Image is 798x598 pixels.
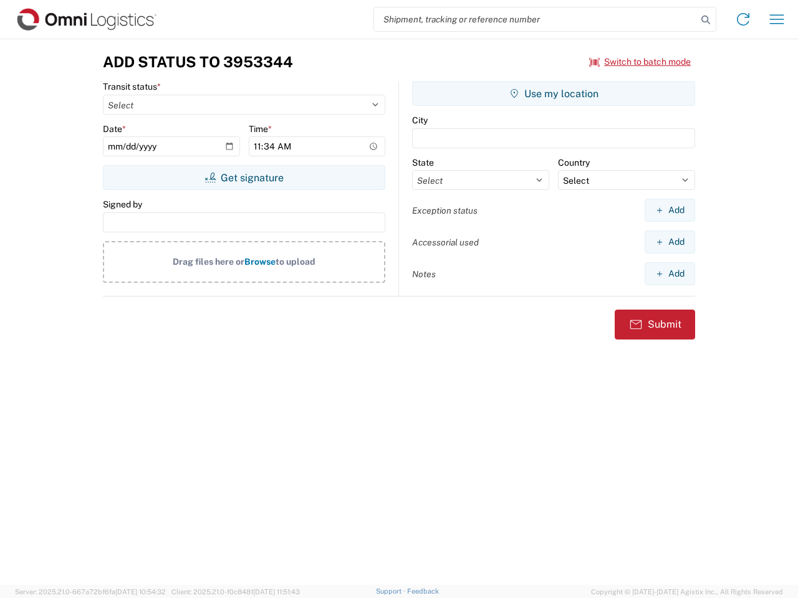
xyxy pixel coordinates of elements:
[407,587,439,595] a: Feedback
[412,237,479,248] label: Accessorial used
[412,81,695,106] button: Use my location
[115,588,166,596] span: [DATE] 10:54:32
[591,586,783,597] span: Copyright © [DATE]-[DATE] Agistix Inc., All Rights Reserved
[253,588,300,596] span: [DATE] 11:51:43
[276,257,315,267] span: to upload
[412,268,436,280] label: Notes
[412,157,434,168] label: State
[103,81,161,92] label: Transit status
[244,257,276,267] span: Browse
[374,7,697,31] input: Shipment, tracking or reference number
[103,165,385,190] button: Get signature
[645,262,695,285] button: Add
[15,588,166,596] span: Server: 2025.21.0-667a72bf6fa
[645,230,695,254] button: Add
[589,52,691,72] button: Switch to batch mode
[615,310,695,339] button: Submit
[376,587,407,595] a: Support
[103,123,126,135] label: Date
[171,588,300,596] span: Client: 2025.21.0-f0c8481
[412,115,428,126] label: City
[558,157,590,168] label: Country
[103,199,142,210] label: Signed by
[103,53,293,71] h3: Add Status to 3953344
[412,205,478,216] label: Exception status
[249,123,272,135] label: Time
[645,199,695,222] button: Add
[173,257,244,267] span: Drag files here or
